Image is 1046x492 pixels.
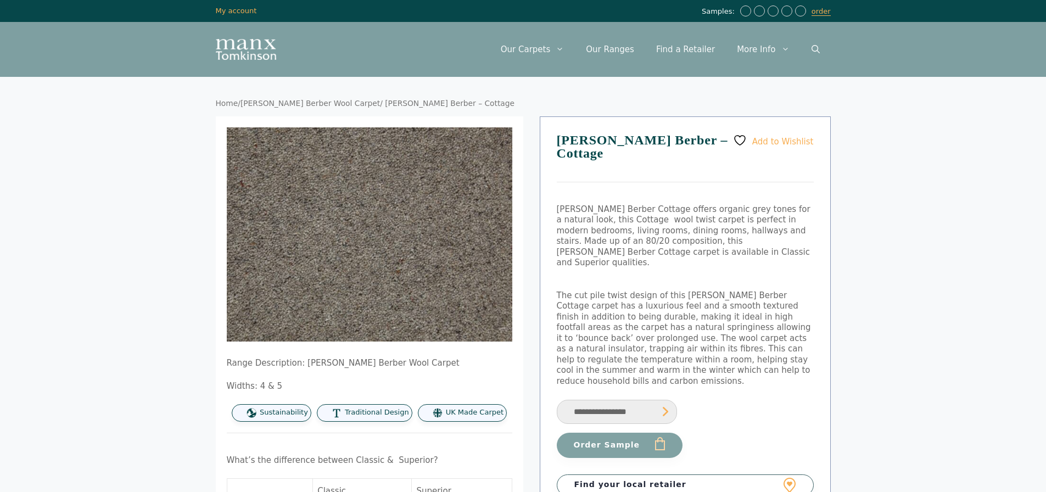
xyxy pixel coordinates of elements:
[216,39,276,60] img: Manx Tomkinson
[446,408,504,417] span: UK Made Carpet
[227,127,512,342] img: Tomkinson Berber - Cottage
[490,33,575,66] a: Our Carpets
[557,433,683,458] button: Order Sample
[557,133,814,182] h1: [PERSON_NAME] Berber – Cottage
[575,33,645,66] a: Our Ranges
[216,99,238,108] a: Home
[260,408,308,417] span: Sustainability
[240,99,380,108] a: [PERSON_NAME] Berber Wool Carpet
[345,408,409,417] span: Traditional Design
[216,7,257,15] a: My account
[227,358,512,369] p: Range Description: [PERSON_NAME] Berber Wool Carpet
[733,133,813,147] a: Add to Wishlist
[227,455,512,466] p: What’s the difference between Classic & Superior?
[490,33,831,66] nav: Primary
[726,33,800,66] a: More Info
[812,7,831,16] a: order
[645,33,726,66] a: Find a Retailer
[557,204,810,268] span: [PERSON_NAME] Berber Cottage offers organic grey tones for a natural look, this Cottage wool twis...
[227,381,512,392] p: Widths: 4 & 5
[752,136,814,146] span: Add to Wishlist
[216,99,831,109] nav: Breadcrumb
[557,290,811,386] span: The cut pile twist design of this [PERSON_NAME] Berber Cottage carpet has a luxurious feel and a ...
[801,33,831,66] a: Open Search Bar
[702,7,737,16] span: Samples:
